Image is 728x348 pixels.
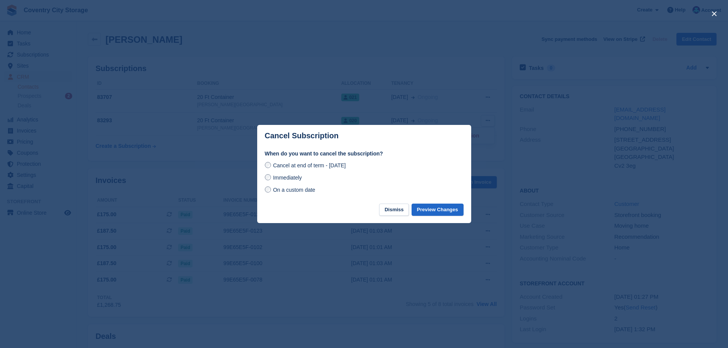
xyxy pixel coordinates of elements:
span: On a custom date [273,187,315,193]
input: Cancel at end of term - [DATE] [265,162,271,168]
input: Immediately [265,174,271,180]
button: Dismiss [379,204,409,216]
input: On a custom date [265,186,271,193]
button: Preview Changes [412,204,464,216]
span: Cancel at end of term - [DATE] [273,162,345,168]
label: When do you want to cancel the subscription? [265,150,464,158]
p: Cancel Subscription [265,131,339,140]
span: Immediately [273,175,302,181]
button: close [708,8,720,20]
